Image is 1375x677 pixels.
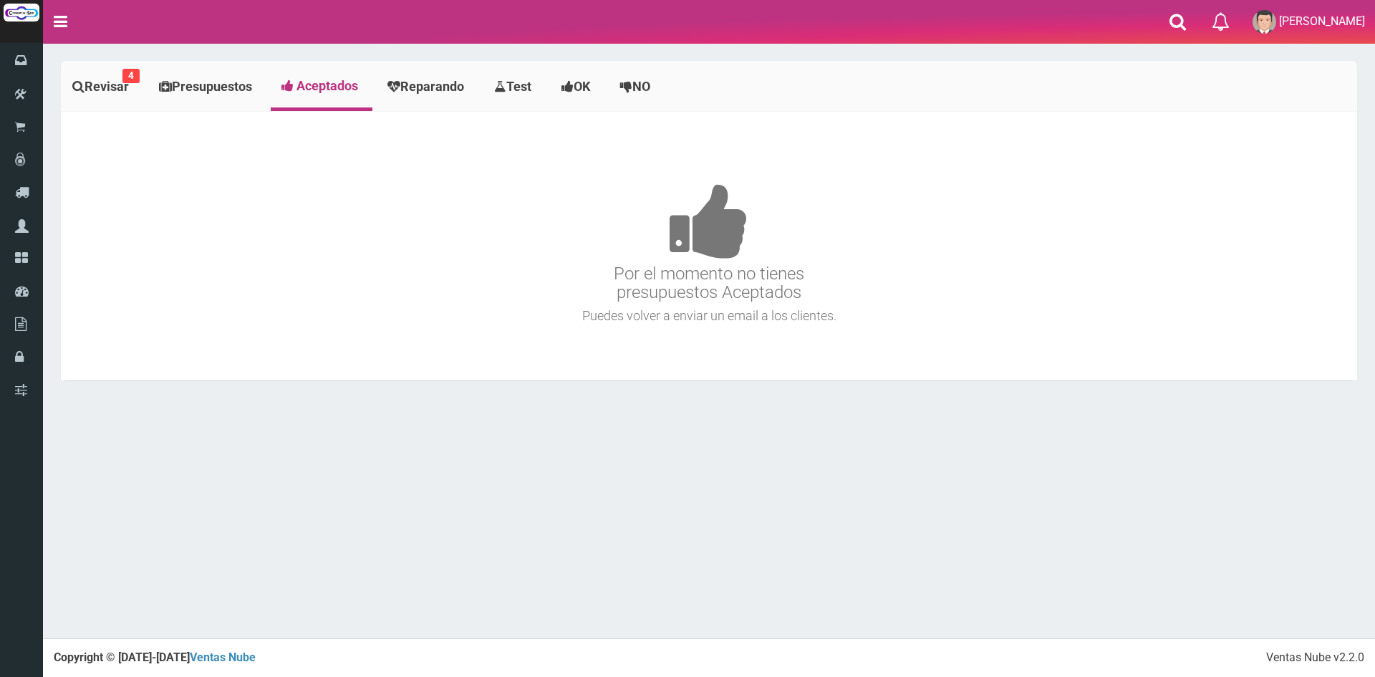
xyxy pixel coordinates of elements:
a: Aceptados [271,64,372,107]
a: OK [550,64,605,109]
strong: Copyright © [DATE]-[DATE] [54,650,256,664]
a: Revisar4 [61,64,144,109]
small: 4 [122,69,140,83]
span: Presupuestos [172,79,252,94]
h4: Puedes volver a enviar un email a los clientes. [64,309,1354,323]
img: User Image [1253,10,1276,34]
span: OK [574,79,590,94]
span: Revisar [85,79,129,94]
a: Ventas Nube [190,650,256,664]
a: Presupuestos [148,64,267,109]
span: Aceptados [296,78,358,93]
img: Logo grande [4,4,39,21]
span: [PERSON_NAME] [1279,14,1365,28]
a: Test [483,64,546,109]
div: Ventas Nube v2.2.0 [1266,650,1364,666]
span: Test [506,79,531,94]
span: NO [632,79,650,94]
a: NO [609,64,665,109]
a: Reparando [376,64,479,109]
h3: Por el momento no tienes presupuestos Aceptados [64,140,1354,302]
span: Reparando [400,79,464,94]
